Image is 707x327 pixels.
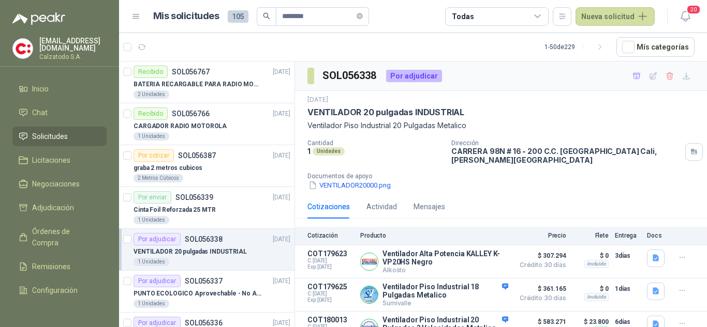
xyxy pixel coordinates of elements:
[307,264,354,270] span: Exp: [DATE]
[39,54,107,60] p: Calzatodo S.A.
[32,202,74,213] span: Adjudicación
[263,12,270,20] span: search
[307,291,354,297] span: C: [DATE]
[12,281,107,300] a: Configuración
[514,295,566,301] span: Crédito 30 días
[615,250,641,262] p: 3 días
[322,68,378,84] h3: SOL056338
[32,107,48,118] span: Chat
[544,39,608,55] div: 1 - 50 de 229
[273,193,290,203] p: [DATE]
[647,232,668,239] p: Docs
[134,132,169,141] div: 1 Unidades
[514,283,566,295] span: $ 361.165
[32,131,68,142] span: Solicitudes
[134,121,227,131] p: CARGADOR RADIO MOTOROLA
[153,9,219,24] h1: Mis solicitudes
[307,250,354,258] p: COT179623
[119,145,294,187] a: Por cotizarSOL056387[DATE] graba 2 metros cubicos2 Metros Cúbicos
[382,299,508,307] p: Sumivalle
[584,293,609,301] div: Incluido
[576,7,655,26] button: Nueva solicitud
[676,7,695,26] button: 20
[307,147,311,155] p: 1
[172,68,210,75] p: SOL056767
[382,250,508,266] p: Ventilador Alta Potencia KALLEY K-VP20HS Negro
[12,198,107,217] a: Adjudicación
[178,152,216,159] p: SOL056387
[307,120,695,131] p: Ventilador Piso Industrial 20 Pulgadas Metalico
[366,201,397,212] div: Actividad
[119,187,294,229] a: Por enviarSOL056339[DATE] Cinta Foil Reforzada 25 MTR1 Unidades
[686,5,701,14] span: 20
[584,260,609,268] div: Incluido
[119,229,294,271] a: Por adjudicarSOL056338[DATE] VENTILADOR 20 pulgadas INDUSTRIAL1 Unidades
[185,319,223,326] p: SOL056336
[386,70,442,82] div: Por adjudicar
[572,283,609,295] p: $ 0
[307,180,392,191] button: VENTILADOR20000.png
[185,277,223,285] p: SOL056337
[134,216,169,224] div: 1 Unidades
[361,253,378,270] img: Company Logo
[119,61,294,103] a: RecibidoSOL056767[DATE] BATERIA RECARGABLE PARA RADIO MOTOROLA2 Unidades
[307,297,354,303] span: Exp: [DATE]
[134,300,169,308] div: 1 Unidades
[12,222,107,253] a: Órdenes de Compra
[273,151,290,161] p: [DATE]
[134,149,174,162] div: Por cotizar
[451,147,681,164] p: CARRERA 98N # 16 - 200 C.C. [GEOGRAPHIC_DATA] Cali , [PERSON_NAME][GEOGRAPHIC_DATA]
[615,232,641,239] p: Entrega
[382,266,508,274] p: Alkosto
[382,283,508,299] p: Ventilador Piso Industrial 18 Pulgadas Metalico
[134,90,169,99] div: 2 Unidades
[32,261,70,272] span: Remisiones
[134,233,181,245] div: Por adjudicar
[134,80,262,89] p: BATERIA RECARGABLE PARA RADIO MOTOROLA
[307,95,328,105] p: [DATE]
[134,205,216,215] p: Cinta Foil Reforzada 25 MTR
[307,173,703,180] p: Documentos de apoyo
[12,127,107,146] a: Solicitudes
[273,276,290,286] p: [DATE]
[307,139,443,147] p: Cantidad
[357,13,363,19] span: close-circle
[273,67,290,77] p: [DATE]
[514,262,566,268] span: Crédito 30 días
[514,232,566,239] p: Precio
[134,191,171,204] div: Por enviar
[451,139,681,147] p: Dirección
[119,103,294,145] a: RecibidoSOL056766[DATE] CARGADOR RADIO MOTOROLA1 Unidades
[357,11,363,21] span: close-circle
[12,257,107,276] a: Remisiones
[307,201,350,212] div: Cotizaciones
[32,178,80,190] span: Negociaciones
[273,235,290,244] p: [DATE]
[134,275,181,287] div: Por adjudicar
[134,289,262,299] p: PUNTO ECOLOGICO Aprovechable - No Aprovechable 20Litros Blanco - Negro
[313,147,345,155] div: Unidades
[12,174,107,194] a: Negociaciones
[119,271,294,313] a: Por adjudicarSOL056337[DATE] PUNTO ECOLOGICO Aprovechable - No Aprovechable 20Litros Blanco - Neg...
[616,37,695,57] button: Mís categorías
[134,66,168,78] div: Recibido
[307,258,354,264] span: C: [DATE]
[32,285,78,296] span: Configuración
[414,201,445,212] div: Mensajes
[175,194,213,201] p: SOL056339
[134,258,169,266] div: 1 Unidades
[134,247,247,257] p: VENTILADOR 20 pulgadas INDUSTRIAL
[273,109,290,119] p: [DATE]
[12,103,107,122] a: Chat
[32,226,97,248] span: Órdenes de Compra
[12,79,107,99] a: Inicio
[514,250,566,262] span: $ 307.294
[307,232,354,239] p: Cotización
[12,150,107,170] a: Licitaciones
[307,107,464,118] p: VENTILADOR 20 pulgadas INDUSTRIAL
[185,236,223,243] p: SOL056338
[172,110,210,117] p: SOL056766
[228,10,248,23] span: 105
[12,12,65,25] img: Logo peakr
[307,316,354,324] p: COT180013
